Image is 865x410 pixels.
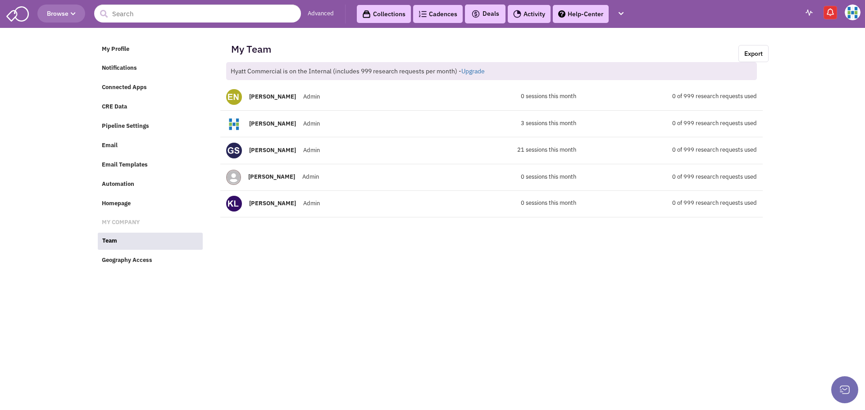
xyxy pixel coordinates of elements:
[226,116,242,132] img: Gabrielle Titow
[102,141,118,149] span: Email
[102,219,140,226] span: MY COMPANY
[521,173,576,181] span: 0 sessions this month
[303,93,320,100] span: Admin
[738,45,769,62] a: Export.xlsx
[672,146,757,154] span: 0 of 999 research requests used
[521,119,576,128] span: 3 sessions this month
[308,9,334,18] a: Advanced
[249,199,296,207] b: [PERSON_NAME]
[226,143,242,158] img: George Shenas
[302,173,319,180] span: Admin
[249,93,296,100] b: [PERSON_NAME]
[249,120,296,127] b: [PERSON_NAME]
[461,67,485,75] a: Upgrade
[553,5,609,23] a: Help-Center
[97,252,202,269] a: Geography Access
[672,173,757,181] span: 0 of 999 research requests used
[357,5,411,23] a: Collections
[97,195,202,212] a: Homepage
[102,103,127,111] span: CRE Data
[513,10,521,18] img: Activity.png
[226,196,242,212] img: Kathryn Lillefloren
[102,64,137,72] span: Notifications
[672,199,757,207] span: 0 of 999 research requests used
[362,10,371,18] img: icon-collection-lavender-black.svg
[469,8,502,20] button: Deals
[303,199,320,207] span: Admin
[97,157,202,174] a: Email Templates
[508,5,551,23] a: Activity
[521,199,576,207] span: 0 sessions this month
[226,89,242,105] img: Eric Noonan
[521,92,576,101] span: 0 sessions this month
[97,118,202,135] a: Pipeline Settings
[102,161,148,168] span: Email Templates
[672,92,757,101] span: 0 of 999 research requests used
[419,11,427,17] img: Cadences_logo.png
[303,146,320,154] span: Admin
[102,199,131,207] span: Homepage
[303,120,320,127] span: Admin
[98,233,203,250] a: Team
[97,99,202,116] a: CRE Data
[97,137,202,154] a: Email
[672,119,757,128] span: 0 of 999 research requests used
[102,45,129,53] span: My Profile
[231,67,485,75] span: Hyatt Commercial is on the Internal (includes 999 research requests per month) -
[102,257,152,264] span: Geography Access
[97,41,202,58] a: My Profile
[6,5,29,22] img: SmartAdmin
[94,5,301,23] input: Search
[471,9,499,18] span: Deals
[231,45,271,53] h2: My Team
[413,5,463,23] a: Cadences
[102,84,147,91] span: Connected Apps
[249,146,296,154] b: [PERSON_NAME]
[97,176,202,193] a: Automation
[37,5,85,23] button: Browse
[102,122,149,130] span: Pipeline Settings
[845,5,860,20] img: Gabrielle Titow
[102,237,117,245] span: Team
[47,9,76,18] span: Browse
[471,9,480,19] img: icon-deals.svg
[248,173,295,180] b: [PERSON_NAME]
[97,79,202,96] a: Connected Apps
[558,10,565,18] img: help.png
[97,60,202,77] a: Notifications
[517,146,576,154] span: 21 sessions this month
[102,180,134,188] span: Automation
